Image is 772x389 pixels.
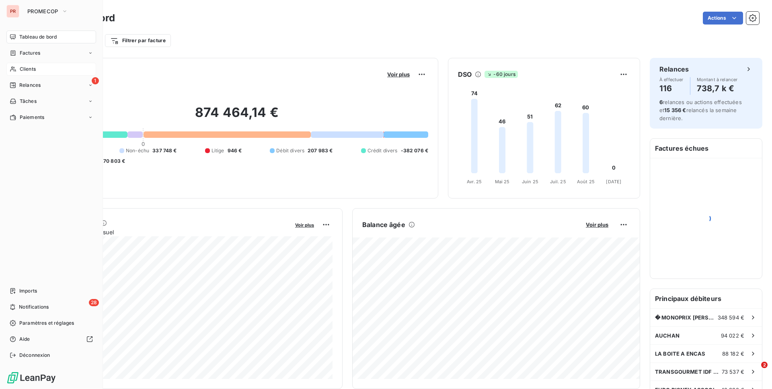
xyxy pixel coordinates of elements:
[152,147,177,154] span: 337 748 €
[20,66,36,73] span: Clients
[583,221,611,228] button: Voir plus
[659,82,684,95] h4: 116
[19,336,30,343] span: Aide
[387,71,410,78] span: Voir plus
[745,362,764,381] iframe: Intercom live chat
[19,352,50,359] span: Déconnexion
[458,70,472,79] h6: DSO
[659,64,689,74] h6: Relances
[659,99,663,105] span: 6
[655,314,718,321] span: � MONOPRIX [PERSON_NAME]
[467,179,482,184] tspan: Avr. 25
[308,147,333,154] span: 207 983 €
[664,107,686,113] span: 15 356 €
[89,299,99,306] span: 28
[6,371,56,384] img: Logo LeanPay
[655,350,705,357] span: LA BOITE A ENCAS
[295,222,314,228] span: Voir plus
[20,114,44,121] span: Paiements
[577,179,595,184] tspan: Août 25
[659,99,742,121] span: relances ou actions effectuées et relancés la semaine dernière.
[401,147,429,154] span: -382 076 €
[19,287,37,295] span: Imports
[522,179,538,184] tspan: Juin 25
[550,179,566,184] tspan: Juil. 25
[27,8,58,14] span: PROMECOP
[6,333,96,346] a: Aide
[722,369,744,375] span: 73 537 €
[655,332,680,339] span: AUCHAN
[722,350,744,357] span: 88 182 €
[703,12,743,25] button: Actions
[650,289,762,308] h6: Principaux débiteurs
[659,77,684,82] span: À effectuer
[697,77,738,82] span: Montant à relancer
[19,319,74,327] span: Paramètres et réglages
[697,82,738,95] h4: 738,7 k €
[45,228,289,236] span: Chiffre d'affaires mensuel
[761,362,768,368] span: 2
[20,98,37,105] span: Tâches
[293,221,316,228] button: Voir plus
[362,220,405,229] h6: Balance âgée
[142,141,145,147] span: 0
[101,158,125,165] span: -70 803 €
[45,104,428,129] h2: 874 464,14 €
[495,179,510,184] tspan: Mai 25
[586,221,608,228] span: Voir plus
[19,33,57,41] span: Tableau de bord
[19,82,41,89] span: Relances
[228,147,242,154] span: 946 €
[606,179,621,184] tspan: [DATE]
[20,49,40,57] span: Factures
[721,332,744,339] span: 94 022 €
[650,139,762,158] h6: Factures échues
[19,303,49,311] span: Notifications
[485,71,517,78] span: -60 jours
[276,147,304,154] span: Débit divers
[718,314,744,321] span: 348 594 €
[211,147,224,154] span: Litige
[126,147,149,154] span: Non-échu
[6,5,19,18] div: PR
[105,34,171,47] button: Filtrer par facture
[368,147,398,154] span: Crédit divers
[385,71,412,78] button: Voir plus
[655,369,722,375] span: TRANSGOURMET IDF SUD SAS POK
[92,77,99,84] span: 1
